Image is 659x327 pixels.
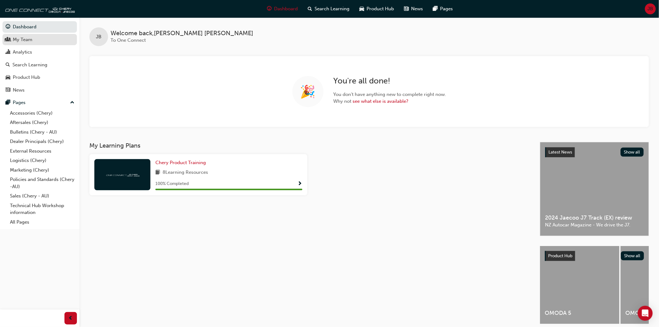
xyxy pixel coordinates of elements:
span: pages-icon [433,5,438,13]
a: pages-iconPages [428,2,458,15]
span: 🎉 [300,88,316,95]
a: Analytics [2,46,77,58]
span: car-icon [6,75,10,80]
a: External Resources [7,146,77,156]
button: JB [645,3,656,14]
span: guage-icon [267,5,272,13]
a: search-iconSearch Learning [303,2,354,15]
span: 100 % Completed [155,180,189,187]
span: You don't have anything new to complete right now. [334,91,446,98]
div: Search Learning [12,61,47,69]
span: Welcome back , [PERSON_NAME] [PERSON_NAME] [111,30,253,37]
a: Aftersales (Chery) [7,118,77,127]
div: Product Hub [13,74,40,81]
div: News [13,87,25,94]
a: Dealer Principals (Chery) [7,137,77,146]
a: Marketing (Chery) [7,165,77,175]
span: JB [96,33,102,40]
a: All Pages [7,217,77,227]
a: Product HubShow all [545,251,644,261]
button: Pages [2,97,77,108]
a: Sales (Chery - AU) [7,191,77,201]
img: oneconnect [105,172,140,178]
span: Product Hub [367,5,394,12]
span: pages-icon [6,100,10,106]
span: 8 Learning Resources [163,169,208,177]
span: news-icon [6,88,10,93]
span: OMODA 5 [545,310,614,317]
a: Product Hub [2,72,77,83]
span: To One Connect [111,37,146,43]
span: NZ Autocar Magazine - We drive the J7. [545,221,644,229]
span: Show Progress [298,181,302,187]
a: Chery Product Training [155,159,208,166]
a: Policies and Standards (Chery -AU) [7,175,77,191]
img: oneconnect [3,2,75,15]
span: guage-icon [6,24,10,30]
span: Latest News [549,149,572,155]
span: Chery Product Training [155,160,206,165]
span: search-icon [6,62,10,68]
a: car-iconProduct Hub [354,2,399,15]
a: guage-iconDashboard [262,2,303,15]
div: Open Intercom Messenger [638,306,653,321]
h3: My Learning Plans [89,142,530,149]
span: up-icon [70,99,74,107]
span: 2024 Jaecoo J7 Track (EX) review [545,214,644,221]
span: Product Hub [548,253,573,258]
a: News [2,84,77,96]
button: DashboardMy TeamAnalyticsSearch LearningProduct HubNews [2,20,77,97]
button: Show all [621,148,644,157]
a: Bulletins (Chery - AU) [7,127,77,137]
div: Analytics [13,49,32,56]
a: news-iconNews [399,2,428,15]
a: OMODA 5 [540,246,619,324]
button: Show Progress [298,180,302,188]
span: Pages [440,5,453,12]
a: Logistics (Chery) [7,156,77,165]
h2: You're all done! [334,76,446,86]
span: people-icon [6,37,10,43]
a: Technical Hub Workshop information [7,201,77,217]
span: Search Learning [315,5,349,12]
span: JB [648,5,653,12]
span: News [411,5,423,12]
span: car-icon [359,5,364,13]
span: prev-icon [69,315,73,322]
a: Accessories (Chery) [7,108,77,118]
a: Latest NewsShow all [545,147,644,157]
a: Latest NewsShow all2024 Jaecoo J7 Track (EX) reviewNZ Autocar Magazine - We drive the J7. [540,142,649,236]
a: Dashboard [2,21,77,33]
a: see what else is available? [353,98,409,104]
span: book-icon [155,169,160,177]
span: chart-icon [6,50,10,55]
span: Why not [334,98,446,105]
a: Search Learning [2,59,77,71]
span: search-icon [308,5,312,13]
a: My Team [2,34,77,45]
div: Pages [13,99,26,106]
span: Dashboard [274,5,298,12]
span: news-icon [404,5,409,13]
div: My Team [13,36,32,43]
button: Show all [621,251,644,260]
